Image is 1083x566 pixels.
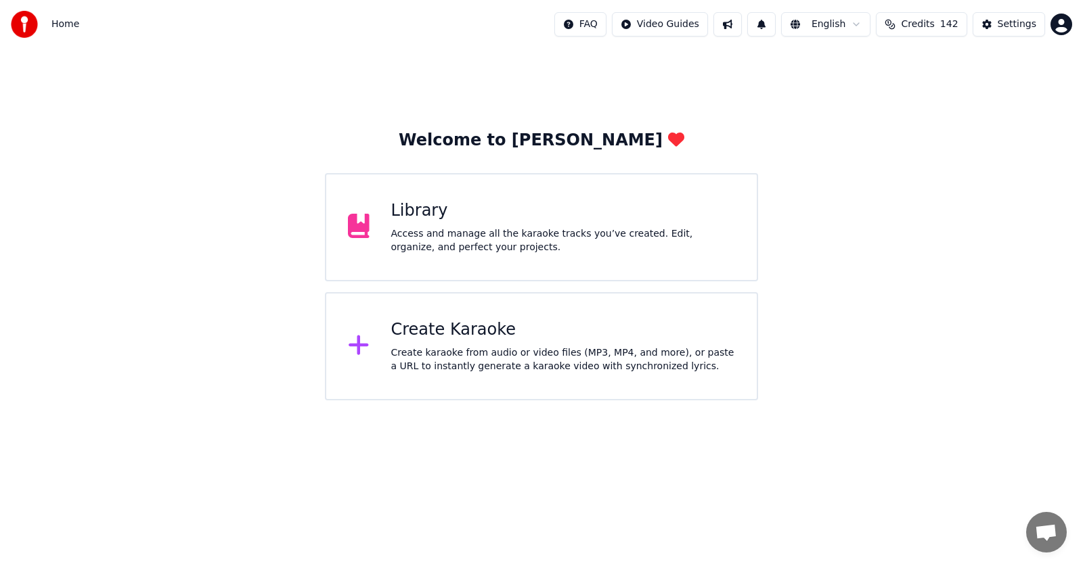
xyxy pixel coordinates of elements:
[391,346,736,373] div: Create karaoke from audio or video files (MP3, MP4, and more), or paste a URL to instantly genera...
[554,12,606,37] button: FAQ
[391,319,736,341] div: Create Karaoke
[998,18,1036,31] div: Settings
[901,18,934,31] span: Credits
[876,12,967,37] button: Credits142
[399,130,684,151] div: Welcome to [PERSON_NAME]
[391,200,736,222] div: Library
[51,18,79,31] span: Home
[391,227,736,254] div: Access and manage all the karaoke tracks you’ve created. Edit, organize, and perfect your projects.
[11,11,38,38] img: youka
[612,12,708,37] button: Video Guides
[940,18,958,31] span: 142
[51,18,79,31] nav: breadcrumb
[1026,512,1067,552] a: Open de chat
[973,12,1045,37] button: Settings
